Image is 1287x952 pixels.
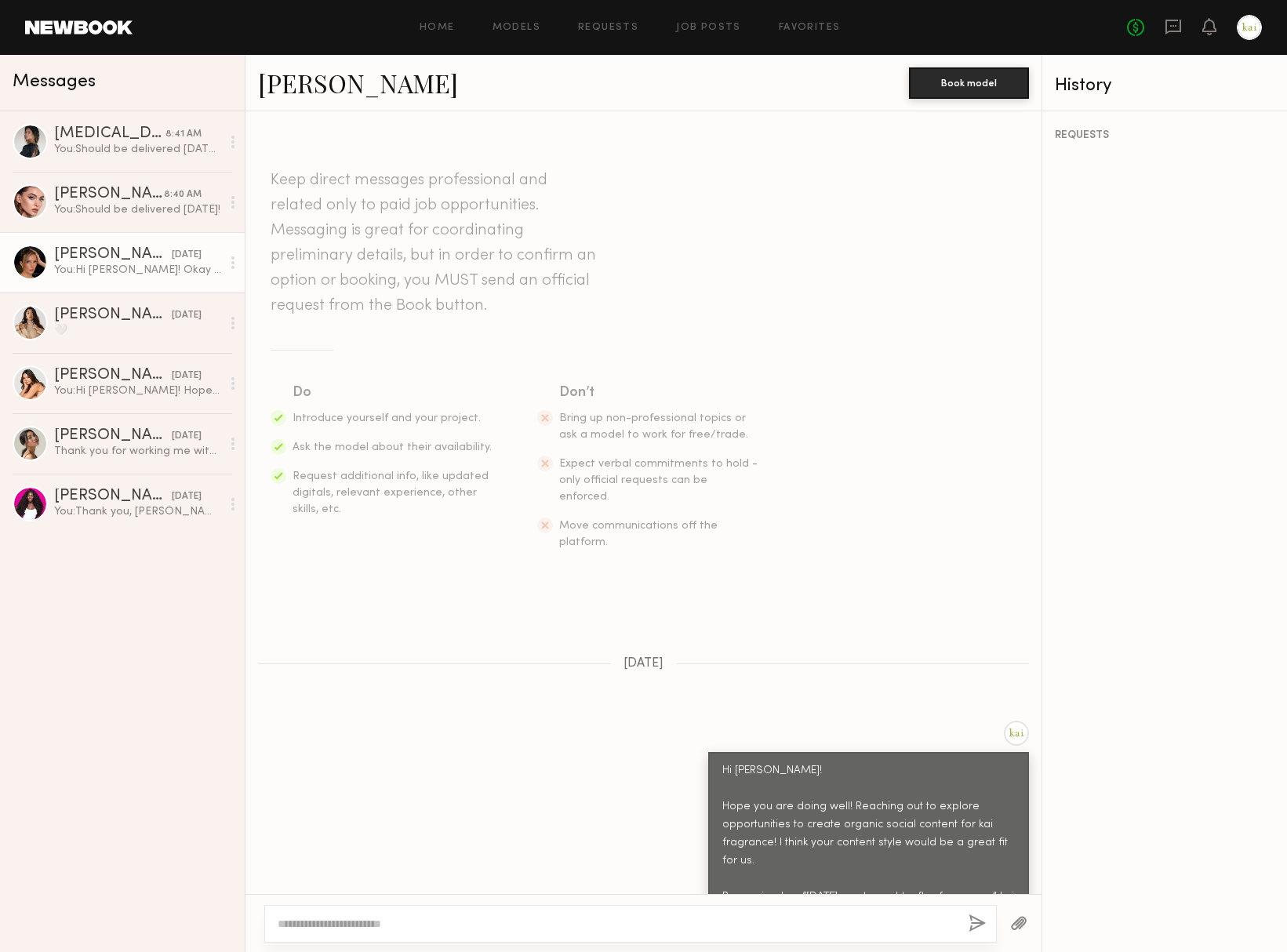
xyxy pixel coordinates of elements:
header: Keep direct messages professional and related only to paid job opportunities. Messaging is great ... [271,168,600,318]
div: You: Hi [PERSON_NAME]! Okay great! Let me work on one for you and will send over this week [54,263,221,278]
a: Job Posts [676,23,741,33]
div: Do [293,382,493,404]
div: [PERSON_NAME] [54,247,172,263]
div: [PERSON_NAME] [54,307,172,323]
span: Expect verbal commitments to hold - only official requests can be enforced. [559,459,758,502]
div: 8:40 AM [164,187,202,202]
div: [DATE] [172,489,202,504]
div: You: Hi [PERSON_NAME]! Hope you are doing well! Reaching out to explore opportunities to create o... [54,383,221,398]
a: [PERSON_NAME] [258,66,458,100]
div: You: Should be delivered [DATE]! [54,202,221,217]
a: Home [420,23,455,33]
button: Book model [909,67,1029,99]
div: [DATE] [172,308,202,323]
div: [PERSON_NAME] [54,489,172,504]
div: [PERSON_NAME] [54,428,172,444]
div: You: Thank you, [PERSON_NAME]! Pleasure to work with you. [54,504,221,519]
div: [PERSON_NAME] [54,368,172,383]
span: Request additional info, like updated digitals, relevant experience, other skills, etc. [293,471,489,514]
span: Bring up non-professional topics or ask a model to work for free/trade. [559,413,748,440]
div: 8:41 AM [165,127,202,142]
div: [MEDICAL_DATA][PERSON_NAME] [54,126,165,142]
span: Introduce yourself and your project. [293,413,481,423]
div: [DATE] [172,369,202,383]
div: [DATE] [172,248,202,263]
a: Book model [909,75,1029,89]
a: Favorites [779,23,841,33]
a: Models [493,23,540,33]
div: [PERSON_NAME] [54,187,164,202]
span: Move communications off the platform. [559,521,718,547]
div: History [1055,77,1274,95]
div: [DATE] [172,429,202,444]
span: [DATE] [624,657,663,670]
div: You: Should be delivered [DATE] :) 1Z44A61F0346591549 [54,142,221,157]
span: Messages [13,73,96,91]
a: Requests [578,23,638,33]
div: Thank you for working me with! It was a pleasure (: [54,444,221,459]
div: REQUESTS [1055,130,1274,141]
div: Don’t [559,382,760,404]
div: 🤍 [54,323,221,338]
span: Ask the model about their availability. [293,442,492,452]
